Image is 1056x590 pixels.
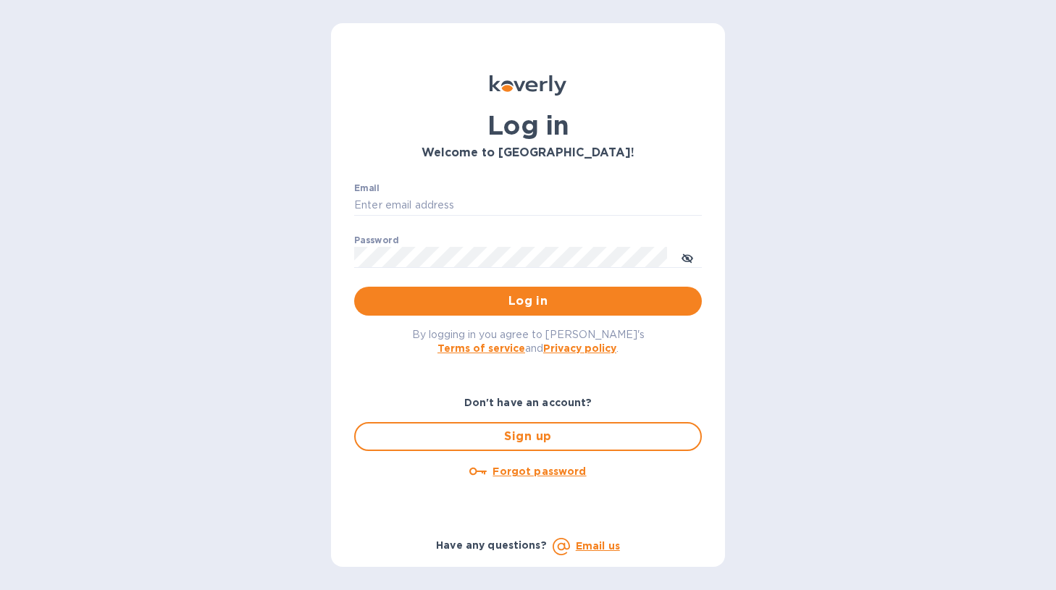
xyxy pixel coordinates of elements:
[354,422,702,451] button: Sign up
[412,329,645,354] span: By logging in you agree to [PERSON_NAME]'s and .
[490,75,566,96] img: Koverly
[436,539,547,551] b: Have any questions?
[354,110,702,140] h1: Log in
[354,146,702,160] h3: Welcome to [GEOGRAPHIC_DATA]!
[354,236,398,245] label: Password
[493,465,586,477] u: Forgot password
[437,342,525,354] a: Terms of service
[354,195,702,216] input: Enter email address
[576,540,620,552] a: Email us
[464,397,592,408] b: Don't have an account?
[354,184,380,193] label: Email
[543,342,616,354] a: Privacy policy
[354,287,702,316] button: Log in
[366,292,690,310] span: Log in
[367,428,689,445] span: Sign up
[673,243,702,271] button: toggle password visibility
